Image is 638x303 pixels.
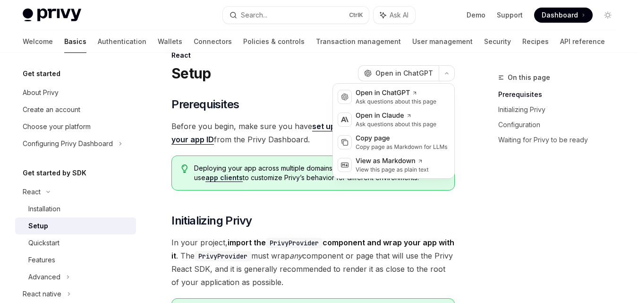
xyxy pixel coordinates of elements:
span: Initializing Privy [171,213,252,228]
a: User management [412,30,473,53]
a: Transaction management [316,30,401,53]
div: Features [28,254,55,266]
div: Choose your platform [23,121,91,132]
a: Authentication [98,30,146,53]
div: React [23,186,41,198]
span: Ctrl K [349,11,363,19]
h1: Setup [171,65,211,82]
a: Wallets [158,30,182,53]
span: Dashboard [542,10,578,20]
span: Prerequisites [171,97,239,112]
div: Setup [28,220,48,232]
svg: Tip [181,164,188,173]
a: Welcome [23,30,53,53]
div: React native [23,288,61,300]
em: any [289,251,302,260]
a: Dashboard [534,8,593,23]
a: Recipes [522,30,549,53]
img: light logo [23,9,81,22]
div: Search... [241,9,267,21]
strong: import the component and wrap your app with it [171,238,454,260]
a: Installation [15,200,136,217]
a: app clients [205,173,243,182]
span: Deploying your app across multiple domains or environments? Learn how to use to customize Privy’s... [194,164,445,182]
a: Security [484,30,511,53]
span: Open in ChatGPT [375,69,433,78]
div: Ask questions about this page [356,98,436,105]
span: Ask AI [390,10,408,20]
div: React [171,51,455,60]
a: Policies & controls [243,30,305,53]
div: Copy page as Markdown for LLMs [356,143,448,151]
span: Before you begin, make sure you have from the Privy Dashboard. [171,120,455,146]
code: PrivyProvider [266,238,323,248]
a: API reference [560,30,605,53]
div: Installation [28,203,60,215]
div: Advanced [28,271,60,283]
div: About Privy [23,87,59,98]
button: Ask AI [374,7,415,24]
div: View as Markdown [356,156,429,166]
a: Create an account [15,101,136,118]
h5: Get started by SDK [23,167,86,179]
div: Copy page [356,134,448,143]
a: Prerequisites [498,87,623,102]
a: Quickstart [15,234,136,251]
button: Open in ChatGPT [358,65,439,81]
a: Configuration [498,117,623,132]
a: Waiting for Privy to be ready [498,132,623,147]
span: On this page [508,72,550,83]
a: Features [15,251,136,268]
a: Choose your platform [15,118,136,135]
a: Support [497,10,523,20]
a: About Privy [15,84,136,101]
div: Quickstart [28,237,60,249]
a: Connectors [194,30,232,53]
div: View this page as plain text [356,166,429,173]
a: Setup [15,217,136,234]
span: In your project, . The must wrap component or page that will use the Privy React SDK, and it is g... [171,236,455,289]
button: Toggle dark mode [600,8,615,23]
div: Create an account [23,104,80,115]
h5: Get started [23,68,60,79]
a: Basics [64,30,86,53]
a: Initializing Privy [498,102,623,117]
code: PrivyProvider [195,251,251,261]
a: Demo [467,10,485,20]
button: Search...CtrlK [223,7,369,24]
div: Open in ChatGPT [356,88,436,98]
div: Ask questions about this page [356,121,436,128]
div: Open in Claude [356,111,436,121]
div: Configuring Privy Dashboard [23,138,113,149]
